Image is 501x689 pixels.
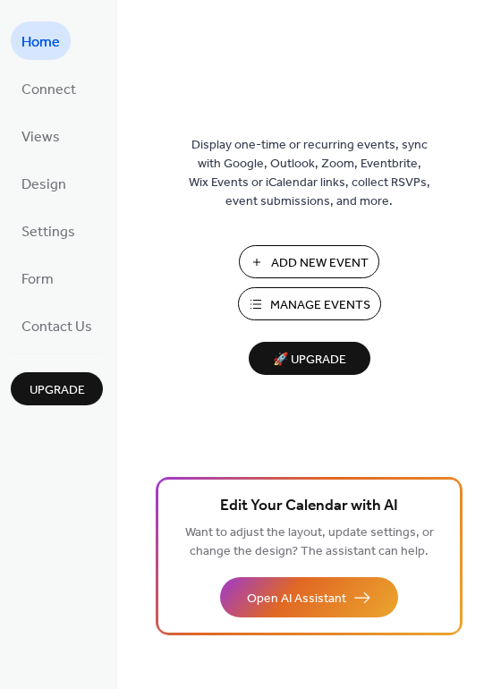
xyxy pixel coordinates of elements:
[11,164,77,202] a: Design
[11,211,86,250] a: Settings
[21,76,76,104] span: Connect
[11,21,71,60] a: Home
[11,69,87,107] a: Connect
[185,521,434,564] span: Want to adjust the layout, update settings, or change the design? The assistant can help.
[220,494,398,519] span: Edit Your Calendar with AI
[220,577,398,617] button: Open AI Assistant
[189,136,430,211] span: Display one-time or recurring events, sync with Google, Outlook, Zoom, Eventbrite, Wix Events or ...
[30,381,85,400] span: Upgrade
[11,116,71,155] a: Views
[21,123,60,151] span: Views
[21,171,66,199] span: Design
[238,287,381,320] button: Manage Events
[11,306,103,344] a: Contact Us
[11,372,103,405] button: Upgrade
[21,218,75,246] span: Settings
[11,259,64,297] a: Form
[259,348,360,372] span: 🚀 Upgrade
[21,313,92,341] span: Contact Us
[21,266,54,293] span: Form
[249,342,370,375] button: 🚀 Upgrade
[239,245,379,278] button: Add New Event
[247,590,346,608] span: Open AI Assistant
[270,296,370,315] span: Manage Events
[271,254,369,273] span: Add New Event
[21,29,60,56] span: Home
